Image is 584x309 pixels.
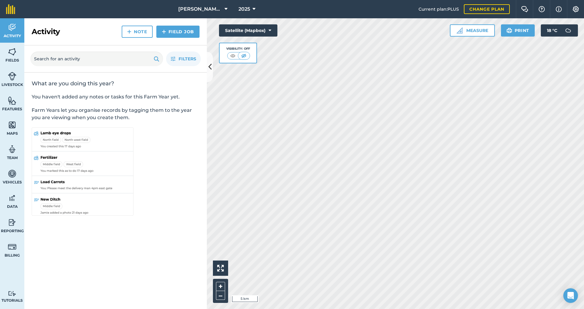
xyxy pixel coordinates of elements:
img: svg+xml;base64,PD94bWwgdmVyc2lvbj0iMS4wIiBlbmNvZGluZz0idXRmLTgiPz4KPCEtLSBHZW5lcmF0b3I6IEFkb2JlIE... [8,145,16,154]
h2: What are you doing this year? [32,80,200,87]
img: svg+xml;base64,PHN2ZyB4bWxucz0iaHR0cDovL3d3dy53My5vcmcvMjAwMC9zdmciIHdpZHRoPSI1MCIgaGVpZ2h0PSI0MC... [240,53,248,59]
div: Open Intercom Messenger [563,288,578,303]
a: Change plan [464,4,510,14]
img: svg+xml;base64,PHN2ZyB4bWxucz0iaHR0cDovL3d3dy53My5vcmcvMjAwMC9zdmciIHdpZHRoPSI1MCIgaGVpZ2h0PSI0MC... [229,53,237,59]
img: Four arrows, one pointing top left, one top right, one bottom right and the last bottom left [217,265,224,272]
button: Measure [450,24,495,37]
img: svg+xml;base64,PHN2ZyB4bWxucz0iaHR0cDovL3d3dy53My5vcmcvMjAwMC9zdmciIHdpZHRoPSI1NiIgaGVpZ2h0PSI2MC... [8,120,16,130]
div: Visibility: Off [226,46,250,51]
button: 18 °C [541,24,578,37]
img: A cog icon [572,6,579,12]
h2: Activity [32,27,60,37]
button: – [216,291,225,300]
p: Farm Years let you organise records by tagging them to the year you are viewing when you create t... [32,107,200,121]
img: svg+xml;base64,PD94bWwgdmVyc2lvbj0iMS4wIiBlbmNvZGluZz0idXRmLTgiPz4KPCEtLSBHZW5lcmF0b3I6IEFkb2JlIE... [8,218,16,227]
img: svg+xml;base64,PD94bWwgdmVyc2lvbj0iMS4wIiBlbmNvZGluZz0idXRmLTgiPz4KPCEtLSBHZW5lcmF0b3I6IEFkb2JlIE... [8,194,16,203]
img: svg+xml;base64,PHN2ZyB4bWxucz0iaHR0cDovL3d3dy53My5vcmcvMjAwMC9zdmciIHdpZHRoPSIxOSIgaGVpZ2h0PSIyNC... [154,55,159,62]
p: You haven't added any notes or tasks for this Farm Year yet. [32,93,200,101]
img: fieldmargin Logo [6,4,15,14]
span: Current plan : PLUS [419,6,459,12]
img: svg+xml;base64,PD94bWwgdmVyc2lvbj0iMS4wIiBlbmNvZGluZz0idXRmLTgiPz4KPCEtLSBHZW5lcmF0b3I6IEFkb2JlIE... [8,169,16,178]
span: 2025 [238,5,250,13]
img: svg+xml;base64,PD94bWwgdmVyc2lvbj0iMS4wIiBlbmNvZGluZz0idXRmLTgiPz4KPCEtLSBHZW5lcmF0b3I6IEFkb2JlIE... [8,72,16,81]
img: svg+xml;base64,PD94bWwgdmVyc2lvbj0iMS4wIiBlbmNvZGluZz0idXRmLTgiPz4KPCEtLSBHZW5lcmF0b3I6IEFkb2JlIE... [8,23,16,32]
span: 18 ° C [547,24,557,37]
button: Filters [166,51,201,66]
img: svg+xml;base64,PHN2ZyB4bWxucz0iaHR0cDovL3d3dy53My5vcmcvMjAwMC9zdmciIHdpZHRoPSIxNCIgaGVpZ2h0PSIyNC... [127,28,131,35]
a: Note [122,26,153,38]
img: svg+xml;base64,PD94bWwgdmVyc2lvbj0iMS4wIiBlbmNvZGluZz0idXRmLTgiPz4KPCEtLSBHZW5lcmF0b3I6IEFkb2JlIE... [8,242,16,251]
img: svg+xml;base64,PHN2ZyB4bWxucz0iaHR0cDovL3d3dy53My5vcmcvMjAwMC9zdmciIHdpZHRoPSI1NiIgaGVpZ2h0PSI2MC... [8,47,16,56]
img: svg+xml;base64,PD94bWwgdmVyc2lvbj0iMS4wIiBlbmNvZGluZz0idXRmLTgiPz4KPCEtLSBHZW5lcmF0b3I6IEFkb2JlIE... [8,291,16,297]
a: Field Job [156,26,200,38]
img: A question mark icon [538,6,545,12]
img: Ruler icon [457,27,463,34]
span: Filters [179,55,196,62]
span: [PERSON_NAME] Farms [178,5,222,13]
img: Two speech bubbles overlapping with the left bubble in the forefront [521,6,528,12]
img: svg+xml;base64,PHN2ZyB4bWxucz0iaHR0cDovL3d3dy53My5vcmcvMjAwMC9zdmciIHdpZHRoPSIxOSIgaGVpZ2h0PSIyNC... [506,27,512,34]
button: Print [501,24,535,37]
button: Satellite (Mapbox) [219,24,277,37]
img: svg+xml;base64,PHN2ZyB4bWxucz0iaHR0cDovL3d3dy53My5vcmcvMjAwMC9zdmciIHdpZHRoPSI1NiIgaGVpZ2h0PSI2MC... [8,96,16,105]
input: Search for an activity [30,51,163,66]
img: svg+xml;base64,PD94bWwgdmVyc2lvbj0iMS4wIiBlbmNvZGluZz0idXRmLTgiPz4KPCEtLSBHZW5lcmF0b3I6IEFkb2JlIE... [562,24,574,37]
img: svg+xml;base64,PHN2ZyB4bWxucz0iaHR0cDovL3d3dy53My5vcmcvMjAwMC9zdmciIHdpZHRoPSIxNCIgaGVpZ2h0PSIyNC... [162,28,166,35]
img: svg+xml;base64,PHN2ZyB4bWxucz0iaHR0cDovL3d3dy53My5vcmcvMjAwMC9zdmciIHdpZHRoPSIxNyIgaGVpZ2h0PSIxNy... [556,5,562,13]
button: + [216,282,225,291]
